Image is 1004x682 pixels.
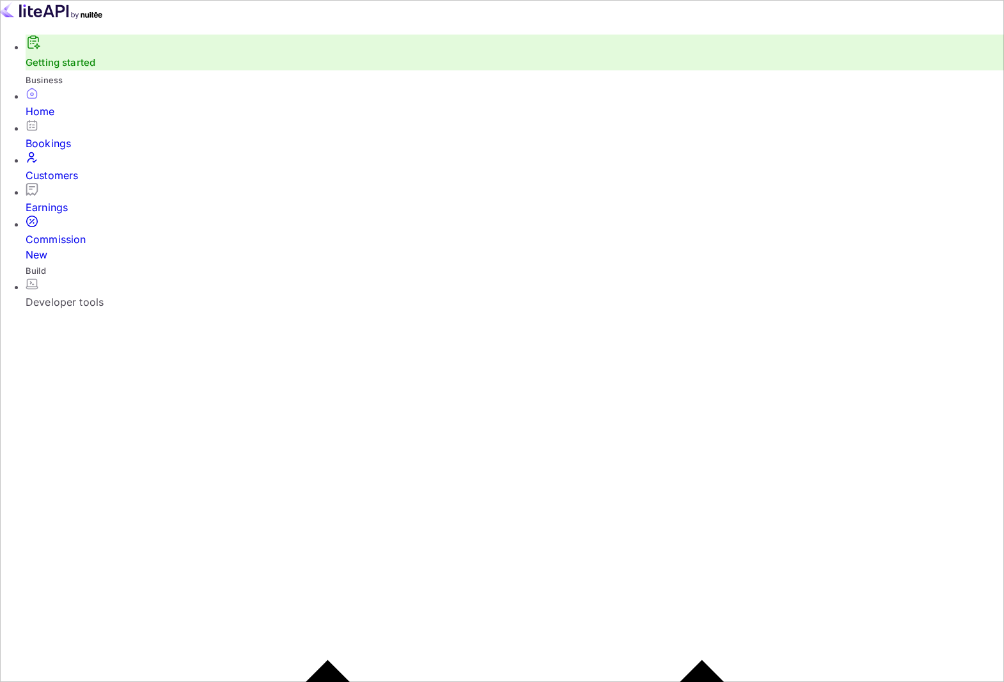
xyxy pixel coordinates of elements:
[26,56,95,68] a: Getting started
[26,294,1004,310] div: Developer tools
[26,136,1004,151] div: Bookings
[26,200,1004,215] div: Earnings
[26,183,1004,215] a: Earnings
[26,215,1004,262] a: CommissionNew
[26,168,1004,183] div: Customers
[26,104,1004,119] div: Home
[26,266,46,276] span: Build
[26,247,1004,262] div: New
[26,75,63,85] span: Business
[26,119,1004,151] a: Bookings
[26,35,1004,70] div: Getting started
[26,151,1004,183] a: Customers
[26,87,1004,119] a: Home
[26,232,1004,262] div: Commission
